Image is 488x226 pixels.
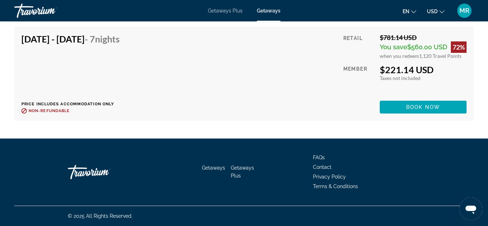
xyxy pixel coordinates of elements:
a: Terms & Conditions [313,184,358,189]
span: Nights [95,34,120,44]
button: User Menu [455,3,474,18]
button: Change language [403,6,416,16]
span: en [403,9,409,14]
a: Getaways Plus [231,165,254,179]
a: Getaways [202,165,225,171]
a: FAQs [313,155,325,160]
button: Change currency [427,6,444,16]
a: Contact [313,164,332,170]
a: Getaways Plus [208,8,243,14]
p: Price includes accommodation only [21,102,125,106]
span: Book now [406,104,440,110]
span: $560.00 USD [407,43,447,51]
span: USD [427,9,438,14]
iframe: Botón para iniciar la ventana de mensajería [459,197,482,220]
span: You save [380,43,407,51]
div: $221.14 USD [380,64,467,75]
div: Member [343,64,374,95]
a: Go Home [68,161,139,183]
h4: [DATE] - [DATE] [21,34,120,44]
span: when you redeem [380,53,419,59]
a: Getaways [257,8,280,14]
div: $781.14 USD [380,34,467,41]
span: 1,120 Travel Points [419,53,462,59]
span: MR [459,7,469,14]
span: Non-refundable [29,109,70,113]
div: Retail [343,34,374,59]
button: Book now [380,101,467,114]
span: Taxes not included [380,75,420,81]
a: Privacy Policy [313,174,346,180]
span: © 2025 All Rights Reserved. [68,213,133,219]
div: 72% [451,41,467,53]
span: - 7 [85,34,120,44]
a: Travorium [14,1,86,20]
